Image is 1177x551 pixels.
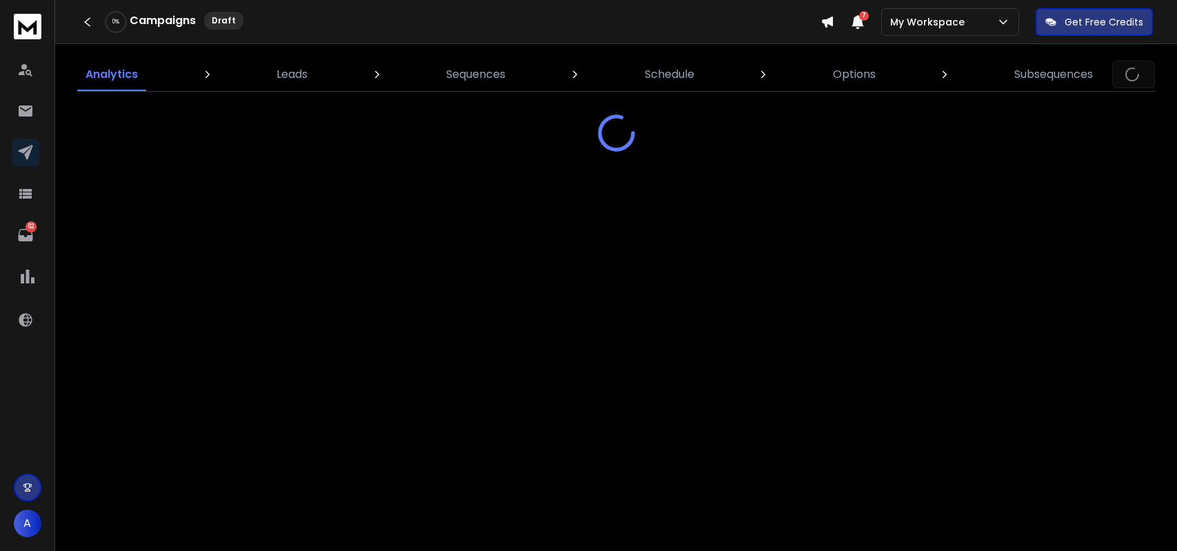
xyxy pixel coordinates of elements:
[130,12,196,29] h1: Campaigns
[446,66,505,83] p: Sequences
[636,58,703,91] a: Schedule
[112,18,119,26] p: 0 %
[26,221,37,232] p: 62
[77,58,146,91] a: Analytics
[14,14,41,39] img: logo
[1065,15,1143,29] p: Get Free Credits
[1014,66,1093,83] p: Subsequences
[890,15,970,29] p: My Workspace
[438,58,514,91] a: Sequences
[14,510,41,537] button: A
[12,221,39,249] a: 62
[85,66,138,83] p: Analytics
[1006,58,1101,91] a: Subsequences
[833,66,876,83] p: Options
[825,58,884,91] a: Options
[859,11,869,21] span: 7
[276,66,308,83] p: Leads
[204,12,243,30] div: Draft
[645,66,694,83] p: Schedule
[268,58,316,91] a: Leads
[1036,8,1153,36] button: Get Free Credits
